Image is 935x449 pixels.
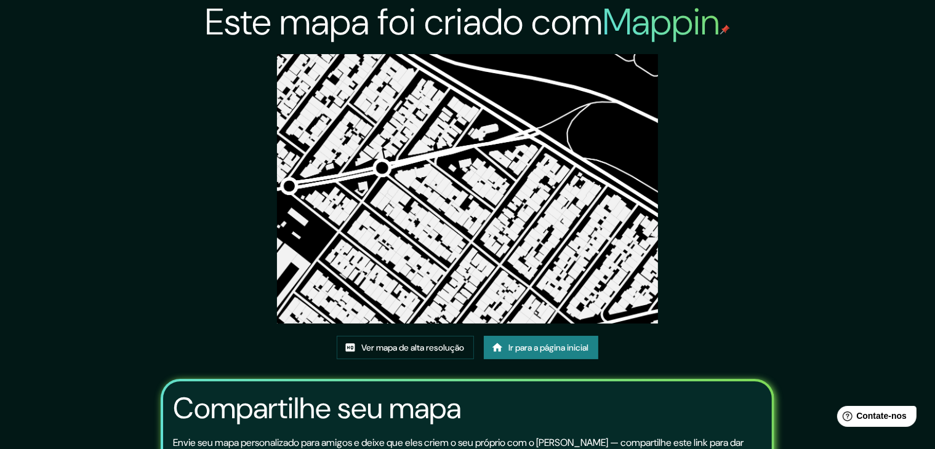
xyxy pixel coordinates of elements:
[173,389,461,427] font: Compartilhe seu mapa
[337,336,474,359] a: Ver mapa de alta resolução
[361,342,464,353] font: Ver mapa de alta resolução
[508,342,588,353] font: Ir para a página inicial
[277,54,658,324] img: created-map
[484,336,598,359] a: Ir para a página inicial
[825,401,921,435] iframe: Iniciador de widget de ajuda
[720,25,730,34] img: pino de mapa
